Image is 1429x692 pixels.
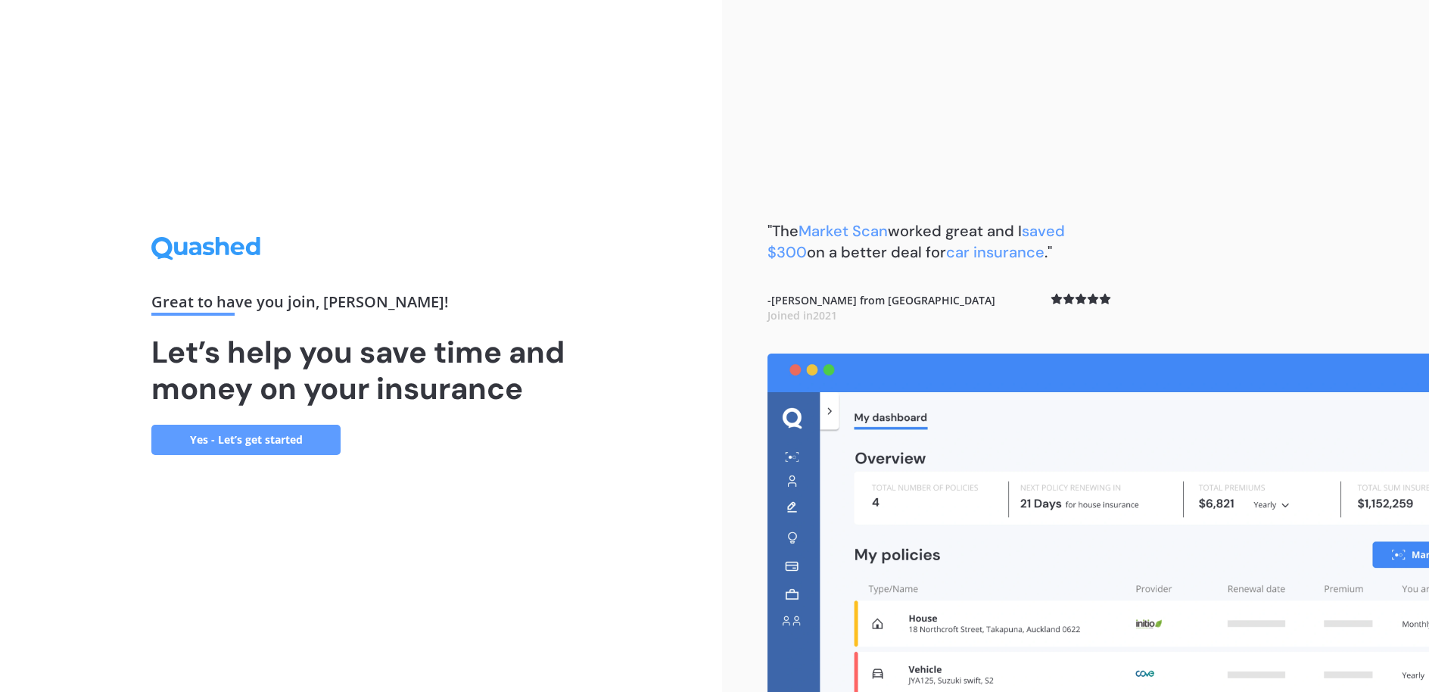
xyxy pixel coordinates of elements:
b: - [PERSON_NAME] from [GEOGRAPHIC_DATA] [767,293,995,323]
span: Market Scan [799,221,888,241]
span: saved $300 [767,221,1065,262]
h1: Let’s help you save time and money on your insurance [151,334,571,407]
div: Great to have you join , [PERSON_NAME] ! [151,295,571,316]
a: Yes - Let’s get started [151,425,341,455]
b: "The worked great and I on a better deal for ." [767,221,1065,262]
img: dashboard.webp [767,354,1429,692]
span: car insurance [946,242,1045,262]
span: Joined in 2021 [767,308,837,323]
